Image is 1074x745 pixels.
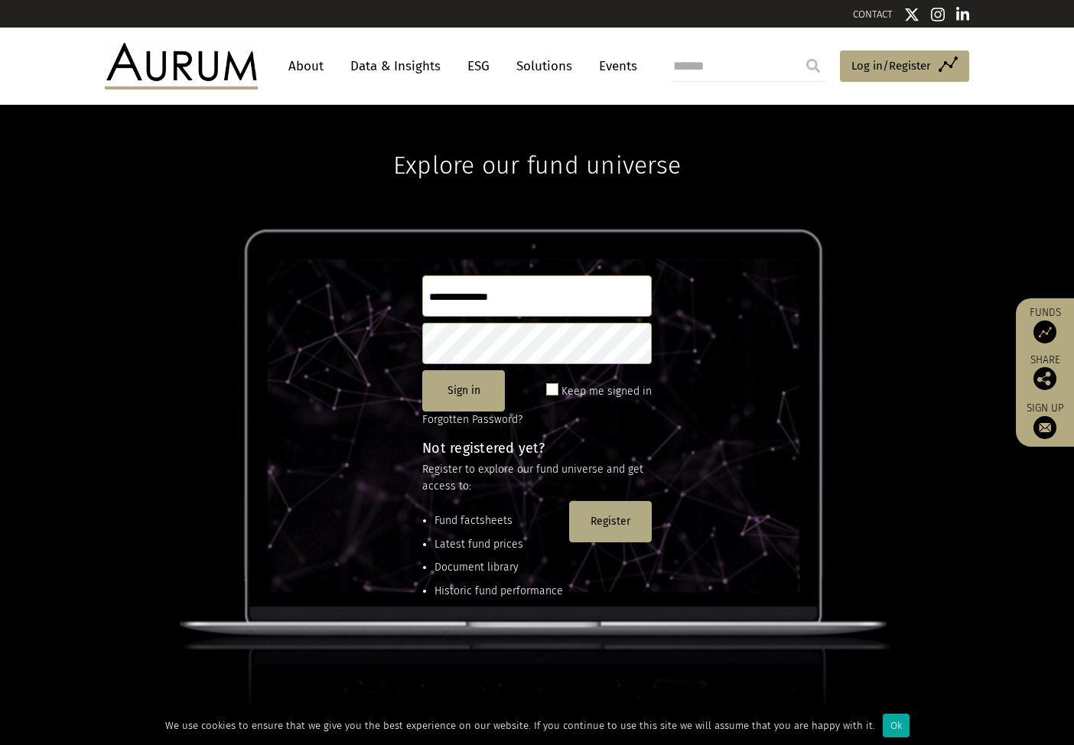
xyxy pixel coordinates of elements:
button: Register [569,501,652,542]
img: Instagram icon [931,7,945,22]
li: Latest fund prices [434,536,563,553]
p: Register to explore our fund universe and get access to: [422,461,652,496]
a: Log in/Register [840,50,969,83]
a: Funds [1024,306,1066,343]
label: Keep me signed in [561,382,652,401]
a: Events [591,52,637,80]
img: Share this post [1033,367,1056,390]
a: Forgotten Password? [422,413,522,426]
img: Linkedin icon [956,7,970,22]
h4: Not registered yet? [422,441,652,455]
input: Submit [798,50,828,81]
h1: Explore our fund universe [393,105,681,180]
li: Document library [434,559,563,576]
a: Sign up [1024,402,1066,439]
img: Aurum [105,43,258,89]
a: ESG [460,52,497,80]
a: Solutions [509,52,580,80]
a: About [281,52,331,80]
img: Sign up to our newsletter [1033,416,1056,439]
button: Sign in [422,370,505,412]
a: Data & Insights [343,52,448,80]
img: Access Funds [1033,320,1056,343]
span: Log in/Register [851,57,931,75]
li: Fund factsheets [434,512,563,529]
div: Ok [883,714,910,737]
div: Share [1024,355,1066,390]
li: Historic fund performance [434,583,563,600]
a: CONTACT [853,8,893,20]
img: Twitter icon [904,7,919,22]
